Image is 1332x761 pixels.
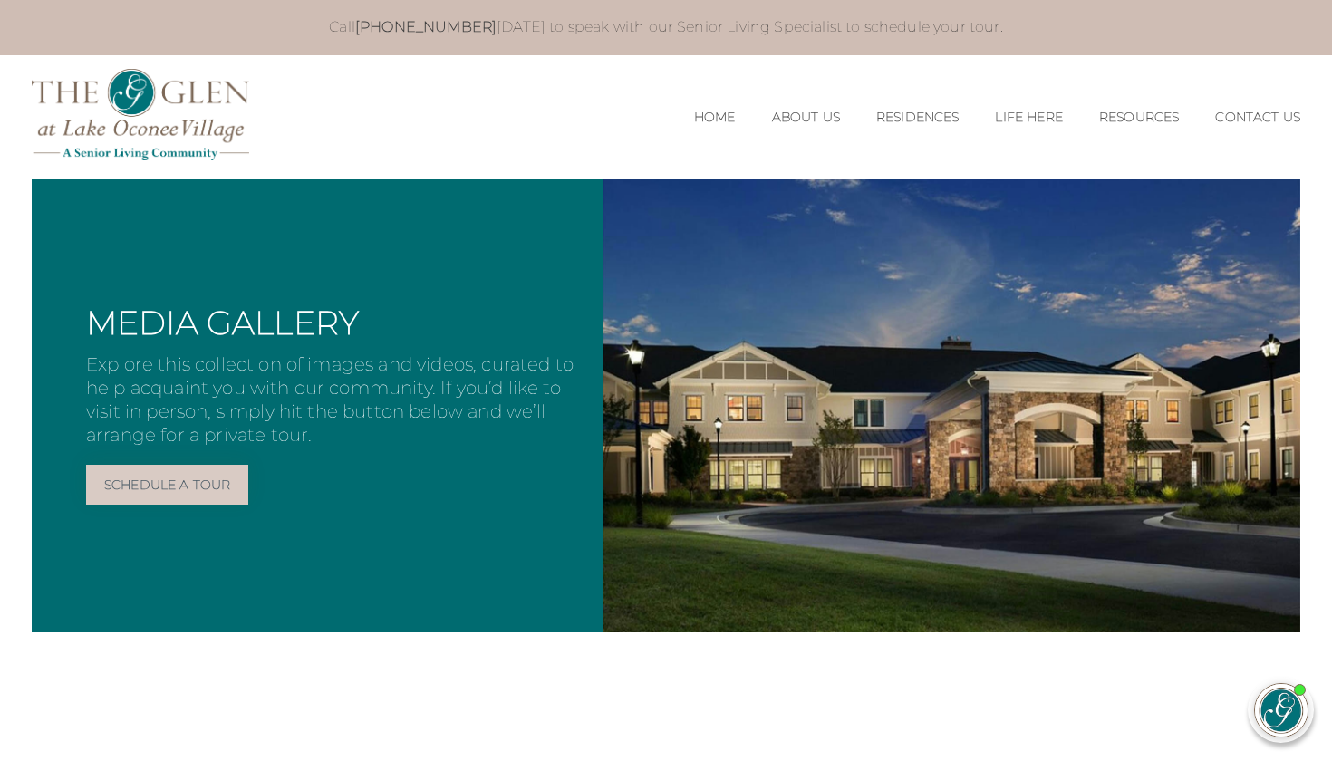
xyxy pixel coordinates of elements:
[355,18,497,35] a: [PHONE_NUMBER]
[1215,110,1300,125] a: Contact Us
[1255,684,1308,737] img: avatar
[86,352,584,447] p: Explore this collection of images and videos, curated to help acquaint you with our community. If...
[1099,110,1179,125] a: Resources
[86,465,248,505] a: Schedule a Tour
[876,110,960,125] a: Residences
[86,306,584,339] h2: Media Gallery
[995,110,1062,125] a: Life Here
[32,69,249,160] img: The Glen Lake Oconee Home
[85,18,1248,37] p: Call [DATE] to speak with our Senior Living Specialist to schedule your tour.
[772,110,840,125] a: About Us
[694,110,736,125] a: Home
